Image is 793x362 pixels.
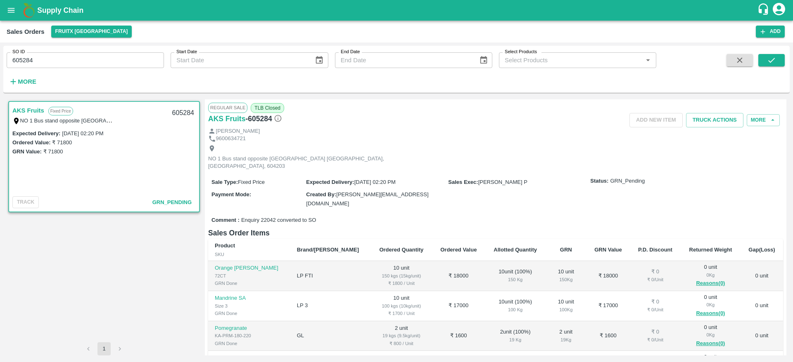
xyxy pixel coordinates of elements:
td: 10 unit [371,261,432,291]
div: 0 Kg [687,301,734,308]
span: Enquiry 22042 converted to SO [241,216,316,224]
h6: Sales Order Items [208,227,783,239]
label: [DATE] 02:20 PM [62,130,103,136]
button: More [747,114,780,126]
button: Reasons(0) [687,279,734,288]
h6: - 605284 [245,113,282,125]
label: ₹ 71800 [52,139,72,146]
b: Returned Weight [689,247,732,253]
button: Select DC [51,26,132,38]
td: 0 unit [741,261,783,291]
p: 9600634721 [216,135,246,143]
input: Select Products [501,55,640,66]
div: 2 unit [552,328,580,343]
label: Expected Delivery : [306,179,354,185]
div: 150 kgs (15kg/unit) [378,272,426,280]
label: End Date [341,49,360,55]
label: Ordered Value: [12,139,50,146]
b: Product [215,242,235,249]
b: GRN Value [594,247,622,253]
p: Orange [PERSON_NAME] [215,264,284,272]
div: 19 kgs (9.5kg/unit) [378,332,426,339]
div: 0 unit [687,263,734,288]
div: Size 3 [215,302,284,310]
td: ₹ 1600 [432,321,485,351]
label: SO ID [12,49,25,55]
td: ₹ 17000 [432,291,485,321]
span: GRN_Pending [152,199,192,205]
a: AKS Fruits [208,113,245,125]
button: Choose date [476,52,491,68]
div: ₹ 0 / Unit [636,306,674,313]
td: 0 unit [741,291,783,321]
label: Status: [590,177,608,185]
b: Ordered Quantity [379,247,423,253]
div: Sales Orders [7,26,45,37]
div: SKU [215,251,284,258]
label: Select Products [505,49,537,55]
div: GRN Done [215,280,284,287]
b: Supply Chain [37,6,83,14]
span: Fixed Price [238,179,265,185]
label: Expected Delivery : [12,130,60,136]
td: 10 unit [371,291,432,321]
span: Regular Sale [208,103,247,113]
div: ₹ 0 / Unit [636,276,674,283]
label: Start Date [176,49,197,55]
td: 2 unit [371,321,432,351]
td: GL [290,321,371,351]
button: Open [643,55,653,66]
div: 605284 [167,103,199,123]
label: NO 1 Bus stand opposite [GEOGRAPHIC_DATA] [GEOGRAPHIC_DATA], [GEOGRAPHIC_DATA], 604203 [20,117,275,124]
p: Pomegranate [215,324,284,332]
input: Enter SO ID [7,52,164,68]
strong: More [18,78,36,85]
b: GRN [560,247,572,253]
td: ₹ 1600 [586,321,630,351]
span: [PERSON_NAME][EMAIL_ADDRESS][DOMAIN_NAME] [306,191,428,207]
button: More [7,75,38,89]
button: Choose date [311,52,327,68]
button: open drawer [2,1,21,20]
td: ₹ 18000 [432,261,485,291]
button: Reasons(0) [687,309,734,318]
button: Add [756,26,785,38]
b: Allotted Quantity [494,247,537,253]
div: 10 unit ( 100 %) [492,298,539,313]
label: Created By : [306,191,336,197]
span: GRN_Pending [610,177,645,185]
div: 0 unit [687,294,734,318]
div: 0 Kg [687,271,734,279]
button: page 1 [97,342,111,355]
p: [PERSON_NAME] [216,127,260,135]
div: 19 Kg [492,336,539,343]
b: Ordered Value [440,247,477,253]
td: 0 unit [741,321,783,351]
p: NO 1 Bus stand opposite [GEOGRAPHIC_DATA] [GEOGRAPHIC_DATA], [GEOGRAPHIC_DATA], 604203 [208,155,394,170]
div: ₹ 0 [636,298,674,306]
div: KA-PRM-180-220 [215,332,284,339]
b: Brand/[PERSON_NAME] [297,247,359,253]
div: 100 kgs (10kg/unit) [378,302,426,310]
a: AKS Fruits [12,105,44,116]
div: account of current user [772,2,786,19]
div: 150 Kg [552,276,580,283]
div: GRN Done [215,310,284,317]
span: [DATE] 02:20 PM [354,179,396,185]
div: ₹ 1700 / Unit [378,310,426,317]
div: ₹ 800 / Unit [378,340,426,347]
button: Truck Actions [686,113,743,127]
div: 10 unit [552,268,580,283]
div: ₹ 0 / Unit [636,336,674,343]
div: 72CT [215,272,284,280]
label: Sales Exec : [448,179,478,185]
td: LP FTI [290,261,371,291]
p: Fixed Price [48,107,73,115]
div: ₹ 0 [636,268,674,276]
div: 100 Kg [492,306,539,313]
nav: pagination navigation [81,342,128,355]
label: Comment : [211,216,240,224]
button: Reasons(0) [687,339,734,348]
span: TLB Closed [251,103,284,113]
